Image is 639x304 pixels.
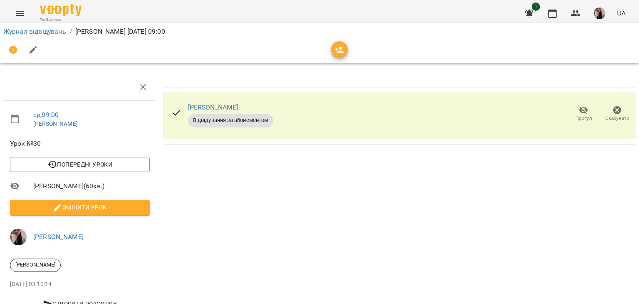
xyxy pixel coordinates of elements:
[10,157,150,172] button: Попередні уроки
[188,103,238,111] a: [PERSON_NAME]
[10,200,150,215] button: Змінити урок
[10,139,150,149] span: Урок №30
[33,233,84,241] a: [PERSON_NAME]
[532,2,540,11] span: 1
[33,181,150,191] span: [PERSON_NAME] ( 60 хв. )
[33,111,59,119] a: ср , 09:00
[40,4,82,16] img: Voopty Logo
[575,115,592,122] span: Прогул
[605,115,629,122] span: Скасувати
[600,102,634,126] button: Скасувати
[17,159,143,169] span: Попередні уроки
[10,261,60,269] span: [PERSON_NAME]
[10,280,150,289] p: [DATE] 03:10:14
[617,9,626,17] span: UA
[3,27,636,37] nav: breadcrumb
[33,120,78,127] a: [PERSON_NAME]
[188,117,273,124] span: Відвідування за абонементом
[614,5,629,21] button: UA
[10,3,30,23] button: Menu
[75,27,165,37] p: [PERSON_NAME] [DATE] 09:00
[3,27,66,35] a: Журнал відвідувань
[69,27,72,37] li: /
[10,259,61,272] div: [PERSON_NAME]
[17,202,143,212] span: Змінити урок
[40,17,82,22] span: For Business
[567,102,600,126] button: Прогул
[594,7,605,19] img: 1f4191d1e6bf4d4653f261dfca641a65.jpg
[10,229,27,245] img: 1f4191d1e6bf4d4653f261dfca641a65.jpg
